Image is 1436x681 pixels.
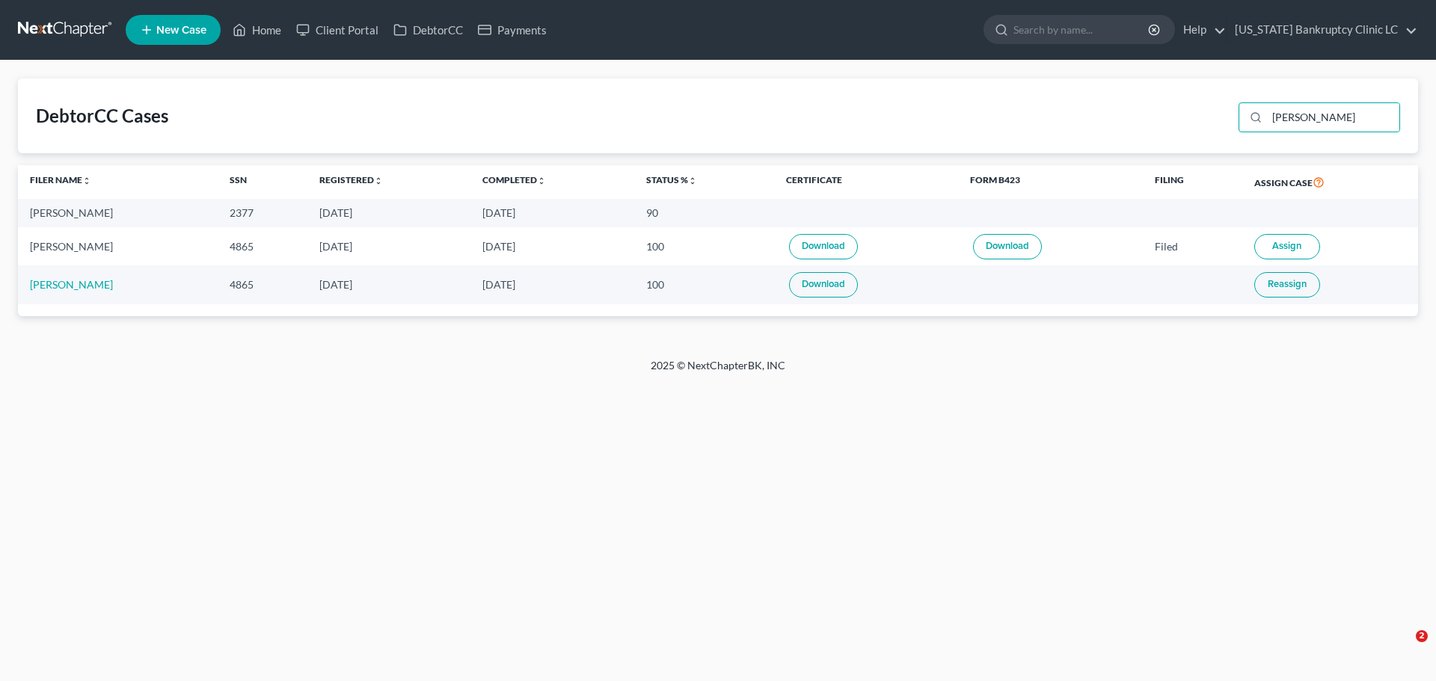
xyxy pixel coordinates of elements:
[634,265,774,303] td: 100
[470,16,554,43] a: Payments
[470,199,634,227] td: [DATE]
[30,239,206,254] div: [PERSON_NAME]
[386,16,470,43] a: DebtorCC
[30,278,113,291] a: [PERSON_NAME]
[230,239,295,254] div: 4865
[307,265,471,303] td: [DATE]
[688,176,697,185] i: unfold_more
[1385,630,1421,666] iframe: Intercom live chat
[646,174,697,185] a: Status %unfold_more
[36,104,168,128] div: DebtorCC Cases
[1242,165,1418,200] th: Assign Case
[789,272,858,298] a: Download
[1254,272,1320,298] button: Reassign
[537,176,546,185] i: unfold_more
[1143,165,1242,200] th: Filing
[230,277,295,292] div: 4865
[1267,103,1399,132] input: Search...
[292,358,1144,385] div: 2025 © NextChapterBK, INC
[1227,16,1417,43] a: [US_STATE] Bankruptcy Clinic LC
[82,176,91,185] i: unfold_more
[1272,240,1301,252] span: Assign
[958,165,1143,200] th: Form B423
[973,234,1042,259] a: Download
[307,227,471,265] td: [DATE]
[230,206,295,221] div: 2377
[225,16,289,43] a: Home
[470,265,634,303] td: [DATE]
[1176,16,1226,43] a: Help
[30,174,91,185] a: Filer Nameunfold_more
[1268,278,1307,290] span: Reassign
[1155,239,1230,254] div: Filed
[307,199,471,227] td: [DATE]
[289,16,386,43] a: Client Portal
[774,165,959,200] th: Certificate
[1013,16,1150,43] input: Search by name...
[1416,630,1428,642] span: 2
[319,174,383,185] a: Registeredunfold_more
[156,25,206,36] span: New Case
[30,206,206,221] div: [PERSON_NAME]
[1254,234,1320,259] button: Assign
[789,234,858,259] a: Download
[634,227,774,265] td: 100
[634,199,774,227] td: 90
[218,165,307,200] th: SSN
[374,176,383,185] i: unfold_more
[470,227,634,265] td: [DATE]
[482,174,546,185] a: Completedunfold_more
